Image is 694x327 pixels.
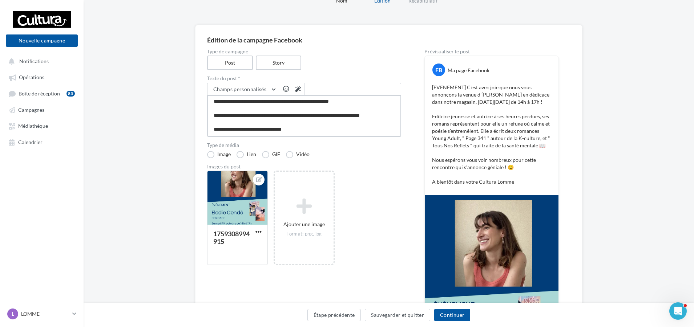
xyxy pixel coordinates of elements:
div: Édition de la campagne Facebook [207,37,570,43]
span: Calendrier [18,139,43,145]
span: Opérations [19,74,44,81]
label: Vidéo [286,151,310,158]
div: Prévisualiser le post [424,49,559,54]
label: Lien [237,151,256,158]
a: Boîte de réception85 [4,87,79,100]
button: Nouvelle campagne [6,34,78,47]
span: Champs personnalisés [213,86,266,92]
button: Continuer [434,309,470,321]
label: GIF [262,151,280,158]
p: LOMME [21,310,69,318]
label: Type de campagne [207,49,401,54]
span: L [12,310,14,318]
button: Notifications [4,54,76,68]
div: Images du post [207,164,401,169]
label: Story [256,56,302,70]
button: Étape précédente [307,309,361,321]
div: FB [432,64,445,76]
span: Notifications [19,58,49,64]
span: Boîte de réception [19,90,60,97]
div: Ma page Facebook [448,67,489,74]
iframe: Intercom live chat [669,302,687,320]
label: Type de média [207,143,401,148]
label: Image [207,151,231,158]
a: Campagnes [4,103,79,116]
a: L LOMME [6,307,78,321]
button: Champs personnalisés [207,83,280,95]
div: 1759308994915 [213,230,250,245]
p: [EVENEMENT] C'est avec joie que nous vous annonçons la venue d'[PERSON_NAME] en dédicace dans not... [432,84,551,185]
span: Médiathèque [18,123,48,129]
label: Texte du post * [207,76,401,81]
span: Campagnes [18,107,44,113]
div: 85 [66,91,75,97]
label: Post [207,56,253,70]
button: Sauvegarder et quitter [365,309,430,321]
a: Opérations [4,70,79,83]
a: Médiathèque [4,119,79,132]
a: Calendrier [4,135,79,148]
